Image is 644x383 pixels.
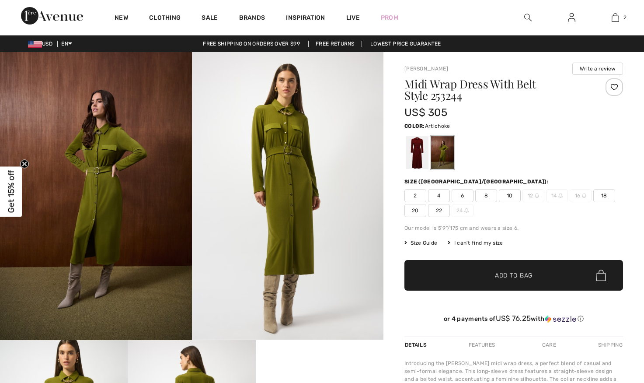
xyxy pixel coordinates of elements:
[404,106,447,119] span: US$ 305
[582,193,586,198] img: ring-m.svg
[28,41,56,47] span: USD
[535,193,539,198] img: ring-m.svg
[346,13,360,22] a: Live
[593,189,615,202] span: 18
[452,204,473,217] span: 24
[496,314,531,323] span: US$ 76.25
[464,208,469,213] img: ring-m.svg
[623,14,627,21] span: 2
[61,41,72,47] span: EN
[404,78,587,101] h1: Midi Wrap Dress With Belt Style 253244
[425,123,450,129] span: Artichoke
[535,337,564,353] div: Care
[428,189,450,202] span: 4
[115,14,128,23] a: New
[545,315,576,323] img: Sezzle
[461,337,502,353] div: Features
[558,193,563,198] img: ring-m.svg
[561,12,582,23] a: Sign In
[20,159,29,168] button: Close teaser
[495,271,533,280] span: Add to Bag
[475,189,497,202] span: 8
[404,204,426,217] span: 20
[546,189,568,202] span: 14
[612,12,619,23] img: My Bag
[404,314,623,326] div: or 4 payments ofUS$ 76.25withSezzle Click to learn more about Sezzle
[588,317,635,339] iframe: Opens a widget where you can chat to one of our agents
[28,41,42,48] img: US Dollar
[572,63,623,75] button: Write a review
[6,170,16,213] span: Get 15% off
[404,314,623,323] div: or 4 payments of with
[149,14,181,23] a: Clothing
[21,7,83,25] img: 1ère Avenue
[196,41,307,47] a: Free shipping on orders over $99
[522,189,544,202] span: 12
[596,337,623,353] div: Shipping
[404,260,623,291] button: Add to Bag
[363,41,448,47] a: Lowest Price Guarantee
[404,189,426,202] span: 2
[448,239,503,247] div: I can't find my size
[428,204,450,217] span: 22
[381,13,398,22] a: Prom
[404,178,550,186] div: Size ([GEOGRAPHIC_DATA]/[GEOGRAPHIC_DATA]):
[596,270,606,281] img: Bag.svg
[404,66,448,72] a: [PERSON_NAME]
[431,136,454,169] div: Artichoke
[192,52,384,340] img: Midi Wrap Dress with Belt Style 253244. 2
[404,337,429,353] div: Details
[286,14,325,23] span: Inspiration
[202,14,218,23] a: Sale
[524,12,532,23] img: search the website
[568,12,575,23] img: My Info
[499,189,521,202] span: 10
[570,189,592,202] span: 16
[452,189,473,202] span: 6
[404,224,623,232] div: Our model is 5'9"/175 cm and wears a size 6.
[308,41,362,47] a: Free Returns
[404,239,437,247] span: Size Guide
[594,12,637,23] a: 2
[406,136,428,169] div: Merlot
[239,14,265,23] a: Brands
[404,123,425,129] span: Color:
